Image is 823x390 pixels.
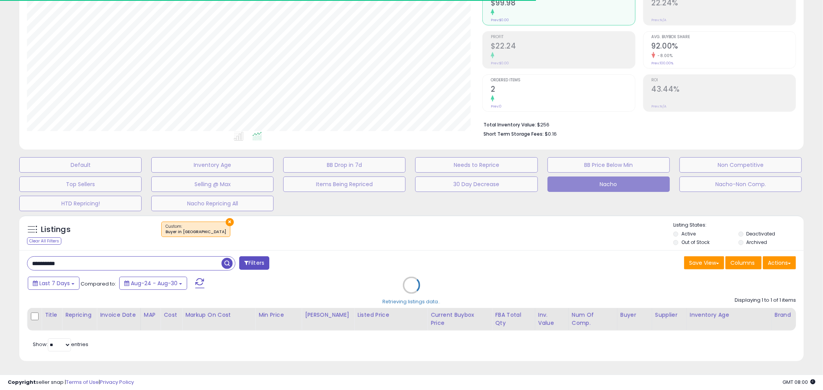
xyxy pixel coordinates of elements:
[652,35,796,39] span: Avg. Buybox Share
[483,121,536,128] b: Total Inventory Value:
[151,157,274,173] button: Inventory Age
[66,378,99,386] a: Terms of Use
[415,177,537,192] button: 30 Day Decrease
[548,177,670,192] button: Nacho
[655,53,673,59] small: -8.00%
[548,157,670,173] button: BB Price Below Min
[679,177,802,192] button: Nacho-Non Comp.
[491,78,635,82] span: Ordered Items
[151,177,274,192] button: Selling @ Max
[100,378,134,386] a: Privacy Policy
[491,61,509,66] small: Prev: $0.00
[652,85,796,95] h2: 43.44%
[483,131,544,137] b: Short Term Storage Fees:
[652,78,796,82] span: ROI
[151,196,274,211] button: Nacho Repricing All
[383,299,441,306] div: Retrieving listings data..
[8,378,36,386] strong: Copyright
[652,104,667,109] small: Prev: N/A
[679,157,802,173] button: Non Competitive
[283,157,406,173] button: BB Drop in 7d
[491,42,635,52] h2: $22.24
[415,157,537,173] button: Needs to Reprice
[491,35,635,39] span: Profit
[19,177,142,192] button: Top Sellers
[782,378,815,386] span: 2025-09-8 08:00 GMT
[545,130,557,138] span: $0.16
[491,18,509,22] small: Prev: $0.00
[283,177,406,192] button: Items Being Repriced
[491,104,502,109] small: Prev: 0
[8,379,134,386] div: seller snap | |
[491,85,635,95] h2: 2
[652,42,796,52] h2: 92.00%
[483,119,790,129] li: $256
[19,196,142,211] button: HTD Repricing!
[19,157,142,173] button: Default
[652,18,667,22] small: Prev: N/A
[652,61,674,66] small: Prev: 100.00%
